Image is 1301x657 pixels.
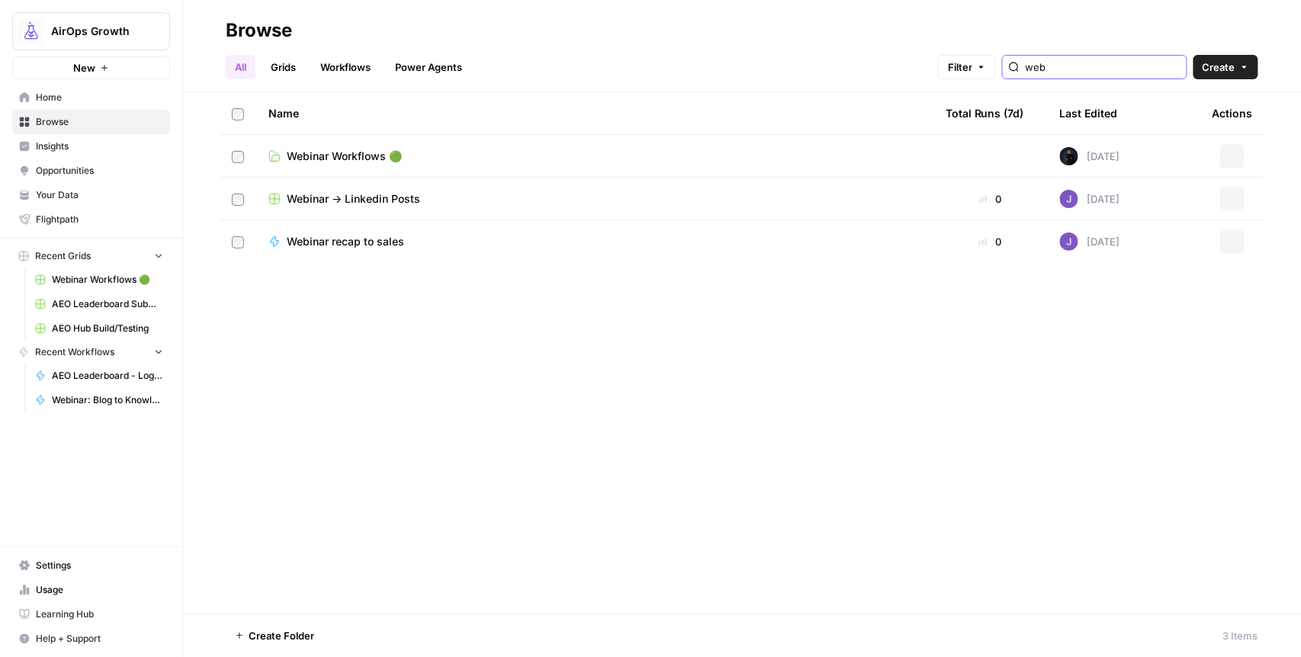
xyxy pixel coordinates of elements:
span: Webinar Workflows 🟢 [52,273,163,287]
span: Flightpath [36,213,163,226]
div: Actions [1213,92,1253,134]
span: Browse [36,115,163,129]
button: Create Folder [226,623,323,648]
span: AEO Leaderboard - Log Submission to Grid [52,369,163,383]
a: All [226,55,255,79]
a: Settings [12,553,170,578]
button: Create [1193,55,1258,79]
a: Your Data [12,183,170,207]
span: Webinar Workflows 🟢 [287,149,402,164]
div: 0 [946,191,1036,207]
a: AEO Leaderboard Submissions [28,292,170,316]
button: Recent Workflows [12,341,170,364]
a: Webinar Workflows 🟢 [28,268,170,292]
span: Usage [36,583,163,597]
div: Name [268,92,921,134]
button: Recent Grids [12,245,170,268]
span: Create [1203,59,1235,75]
a: Flightpath [12,207,170,232]
a: AEO Leaderboard - Log Submission to Grid [28,364,170,388]
span: Webinar -> Linkedin Posts [287,191,420,207]
img: mae98n22be7w2flmvint2g1h8u9g [1060,147,1078,165]
span: Opportunities [36,164,163,178]
div: [DATE] [1060,190,1120,208]
a: Workflows [311,55,380,79]
a: Usage [12,578,170,602]
a: Grids [262,55,305,79]
a: Learning Hub [12,602,170,627]
div: Last Edited [1060,92,1118,134]
a: Home [12,85,170,110]
div: Browse [226,18,292,43]
div: 3 Items [1223,628,1258,643]
div: [DATE] [1060,232,1120,251]
a: Webinar -> Linkedin Posts [268,191,921,207]
span: AirOps Growth [51,24,143,39]
span: Insights [36,139,163,153]
a: Webinar: Blog to Knowledge Base [28,388,170,412]
button: Filter [938,55,996,79]
span: Help + Support [36,632,163,646]
span: AEO Hub Build/Testing [52,322,163,335]
button: Workspace: AirOps Growth [12,12,170,50]
img: AirOps Growth Logo [18,18,45,45]
a: Power Agents [386,55,471,79]
div: Total Runs (7d) [946,92,1024,134]
a: Insights [12,134,170,159]
img: ubsf4auoma5okdcylokeqxbo075l [1060,190,1078,208]
span: Webinar recap to sales [287,234,404,249]
span: Create Folder [249,628,314,643]
span: Your Data [36,188,163,202]
span: Home [36,91,163,104]
span: Webinar: Blog to Knowledge Base [52,393,163,407]
img: ubsf4auoma5okdcylokeqxbo075l [1060,232,1078,251]
div: 0 [946,234,1036,249]
a: Webinar recap to sales [268,234,921,249]
button: New [12,56,170,79]
span: AEO Leaderboard Submissions [52,297,163,311]
span: Recent Workflows [35,345,114,359]
span: Filter [948,59,972,75]
span: Settings [36,559,163,572]
span: Learning Hub [36,607,163,621]
button: Help + Support [12,627,170,651]
input: Search [1026,59,1181,75]
a: AEO Hub Build/Testing [28,316,170,341]
div: [DATE] [1060,147,1120,165]
span: Recent Grids [35,249,91,263]
a: Webinar Workflows 🟢 [268,149,921,164]
a: Opportunities [12,159,170,183]
a: Browse [12,110,170,134]
span: New [73,60,95,75]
